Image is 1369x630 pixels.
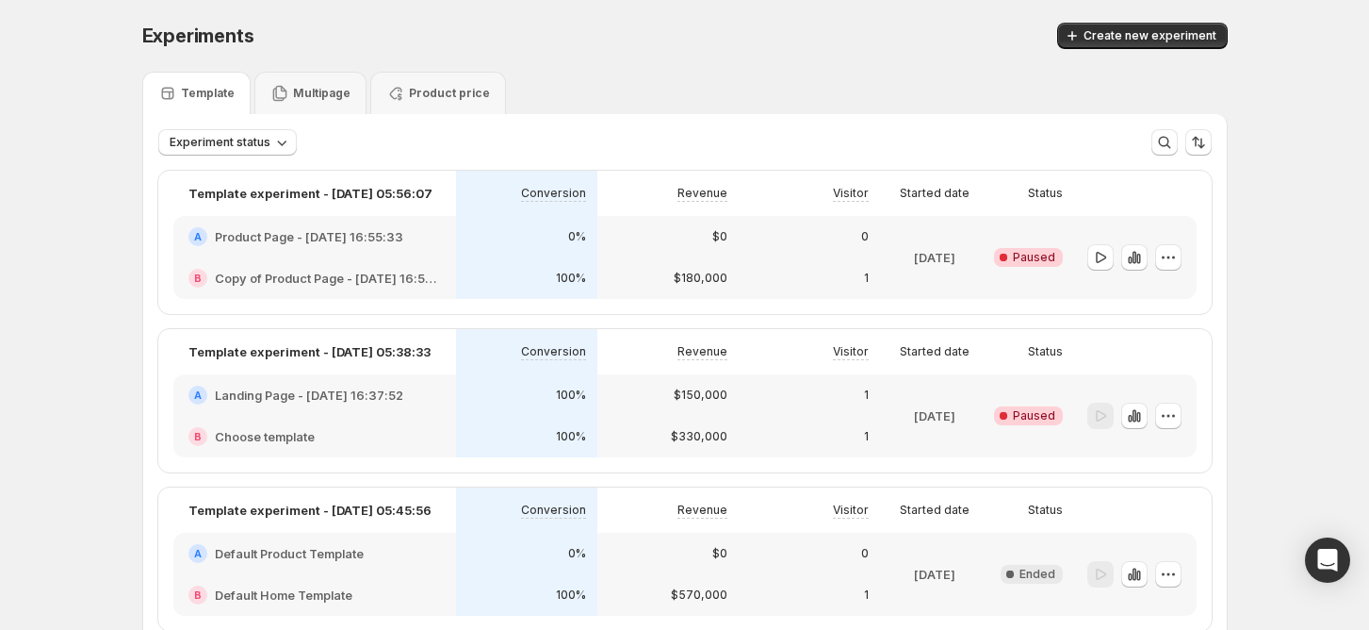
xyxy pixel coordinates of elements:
p: Revenue [677,186,727,201]
p: Template experiment - [DATE] 05:45:56 [188,501,432,520]
p: 0% [568,546,586,561]
p: Template experiment - [DATE] 05:56:07 [188,184,432,203]
p: Revenue [677,344,727,359]
button: Sort the results [1185,129,1212,156]
h2: Default Product Template [215,544,364,563]
p: 1 [864,271,869,286]
h2: B [194,273,202,284]
span: Create new experiment [1084,28,1216,43]
p: Status [1028,186,1063,201]
p: $330,000 [671,429,727,444]
span: Paused [1013,408,1055,423]
p: 0 [861,229,869,244]
p: Template [181,86,235,101]
p: Conversion [521,186,586,201]
p: Visitor [833,503,869,518]
span: Experiments [142,25,254,47]
h2: A [194,390,202,401]
p: 100% [556,429,586,444]
p: Visitor [833,344,869,359]
p: 0 [861,546,869,561]
span: Experiment status [170,135,270,150]
p: $0 [712,229,727,244]
div: Open Intercom Messenger [1305,538,1350,583]
p: $150,000 [674,388,727,403]
h2: A [194,548,202,559]
p: Started date [900,344,970,359]
p: [DATE] [914,406,955,425]
span: Ended [1019,567,1055,582]
h2: Choose template [215,427,315,446]
p: 0% [568,229,586,244]
p: [DATE] [914,248,955,267]
p: Visitor [833,186,869,201]
h2: Product Page - [DATE] 16:55:33 [215,227,403,246]
p: Started date [900,186,970,201]
p: Status [1028,344,1063,359]
h2: Copy of Product Page - [DATE] 16:55:33 [215,269,441,288]
p: $180,000 [674,271,727,286]
p: 1 [864,429,869,444]
h2: B [194,589,202,601]
p: Conversion [521,503,586,518]
h2: B [194,431,202,442]
span: Paused [1013,250,1055,265]
p: $0 [712,546,727,561]
p: Template experiment - [DATE] 05:38:33 [188,342,431,361]
p: [DATE] [914,565,955,584]
h2: A [194,231,202,242]
p: Multipage [293,86,350,101]
p: 1 [864,588,869,603]
p: 1 [864,388,869,403]
p: Conversion [521,344,586,359]
button: Create new experiment [1057,23,1228,49]
p: Product price [409,86,490,101]
p: Status [1028,503,1063,518]
p: Started date [900,503,970,518]
button: Experiment status [158,129,297,156]
p: 100% [556,388,586,403]
h2: Landing Page - [DATE] 16:37:52 [215,386,403,405]
h2: Default Home Template [215,586,352,605]
p: $570,000 [671,588,727,603]
p: 100% [556,588,586,603]
p: 100% [556,271,586,286]
p: Revenue [677,503,727,518]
